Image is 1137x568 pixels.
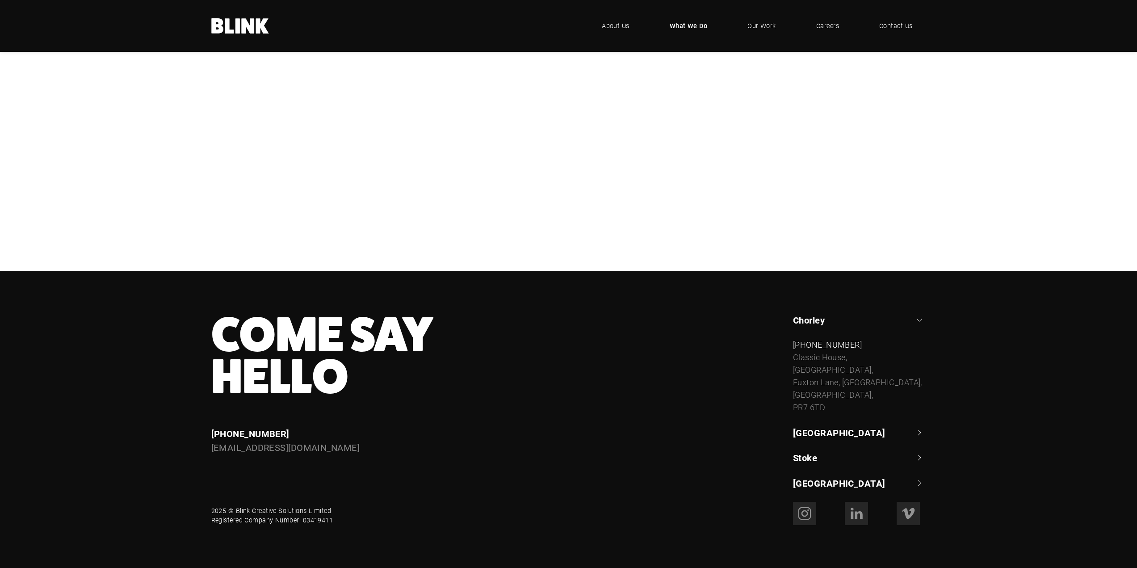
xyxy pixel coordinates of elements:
a: Stoke [793,451,926,464]
a: Contact Us [866,13,926,39]
h3: Come Say Hello [211,314,635,398]
a: [GEOGRAPHIC_DATA] [793,426,926,439]
a: Our Work [734,13,789,39]
div: Classic House, [GEOGRAPHIC_DATA], Euxton Lane, [GEOGRAPHIC_DATA], [GEOGRAPHIC_DATA], PR7 6TD [793,351,926,413]
div: 2025 © Blink Creative Solutions Limited Registered Company Number: 03419411 [211,506,333,525]
a: Careers [803,13,852,39]
div: Chorley [793,339,926,413]
a: About Us [588,13,643,39]
a: [EMAIL_ADDRESS][DOMAIN_NAME] [211,442,360,453]
span: Careers [816,21,839,31]
a: Chorley [793,314,926,326]
span: What We Do [670,21,708,31]
span: Our Work [747,21,776,31]
a: [PHONE_NUMBER] [211,428,289,439]
a: What We Do [656,13,721,39]
span: About Us [602,21,629,31]
a: [GEOGRAPHIC_DATA] [793,477,926,489]
span: Contact Us [879,21,913,31]
a: Home [211,18,269,34]
a: [PHONE_NUMBER] [793,339,862,350]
